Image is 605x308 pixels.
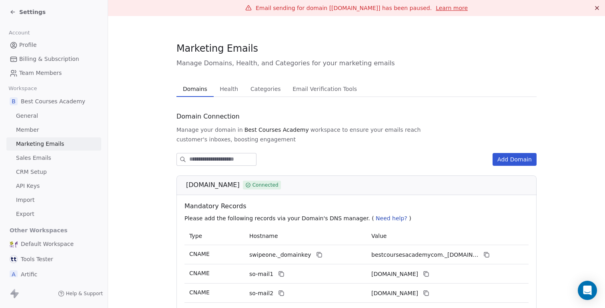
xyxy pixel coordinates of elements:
span: Workspace [5,83,40,95]
a: API Keys [6,179,101,193]
span: Manage your domain in [176,126,243,134]
span: CNAME [189,270,210,276]
span: Domain Connection [176,112,240,121]
span: Email sending for domain [[DOMAIN_NAME]] has been paused. [256,5,432,11]
span: CNAME [189,289,210,296]
p: Please add the following records via your Domain's DNS manager. ( ) [184,214,532,222]
span: Need help? [376,215,407,221]
a: Learn more [436,4,468,12]
span: CRM Setup [16,168,47,176]
a: Team Members [6,66,101,80]
img: Beeldmerk.png [10,255,18,263]
a: General [6,109,101,123]
span: Marketing Emails [176,42,258,54]
span: A [10,270,18,278]
span: Settings [19,8,46,16]
button: Add Domain [493,153,537,166]
span: Sales Emails [16,154,51,162]
a: Sales Emails [6,151,101,165]
span: bestcoursesacademycom._domainkey.swipeone.email [371,251,479,259]
span: Domains [180,83,210,95]
span: Categories [247,83,284,95]
span: Default Workspace [21,240,74,248]
p: Type [189,232,240,240]
div: Open Intercom Messenger [578,281,597,300]
span: Marketing Emails [16,140,64,148]
span: swipeone._domainkey [249,251,311,259]
span: Member [16,126,39,134]
a: Settings [10,8,46,16]
span: Billing & Subscription [19,55,79,63]
span: Other Workspaces [6,224,71,237]
a: Billing & Subscription [6,52,101,66]
span: so-mail1 [249,270,273,278]
span: Artific [21,270,37,278]
span: Tools Tester [21,255,53,263]
span: Team Members [19,69,62,77]
a: CRM Setup [6,165,101,179]
span: B [10,97,18,105]
span: Health [216,83,241,95]
span: Mandatory Records [184,201,532,211]
span: Help & Support [66,290,103,297]
span: General [16,112,38,120]
span: Connected [252,181,278,189]
span: Best Courses Academy [244,126,309,134]
span: so-mail2 [249,289,273,298]
a: Member [6,123,101,137]
span: bestcoursesacademycom2.swipeone.email [371,289,418,298]
span: Export [16,210,34,218]
a: Marketing Emails [6,137,101,151]
span: API Keys [16,182,40,190]
span: bestcoursesacademycom1.swipeone.email [371,270,418,278]
span: Import [16,196,34,204]
span: workspace to ensure your emails reach [311,126,421,134]
img: ALWAYSAHEAD_kleur.png [10,240,18,248]
span: customer's inboxes, boosting engagement [176,135,296,143]
span: Email Verification Tools [289,83,360,95]
span: Manage Domains, Health, and Categories for your marketing emails [176,58,537,68]
span: Hostname [249,233,278,239]
a: Profile [6,38,101,52]
span: Best Courses Academy [21,97,85,105]
span: CNAME [189,251,210,257]
span: [DOMAIN_NAME] [186,180,240,190]
a: Help & Support [58,290,103,297]
a: Export [6,207,101,221]
span: Value [371,233,387,239]
span: Profile [19,41,37,49]
a: Import [6,193,101,207]
span: Account [5,27,33,39]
